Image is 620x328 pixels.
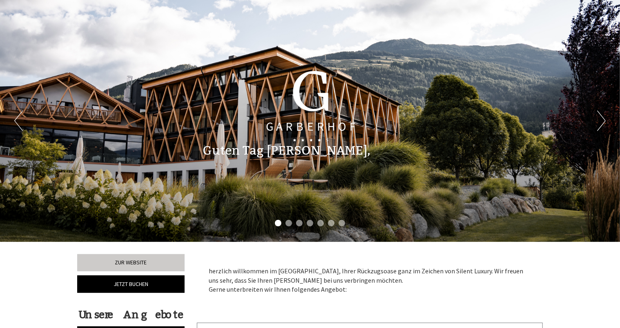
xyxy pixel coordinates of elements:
[77,307,185,322] div: Unsere Angebote
[597,111,606,131] button: Next
[209,266,531,295] p: herzlich willkommen im [GEOGRAPHIC_DATA], Ihrer Rückzugsoase ganz im Zeichen von Silent Luxury. W...
[77,275,185,293] a: Jetzt buchen
[77,254,185,271] a: Zur Website
[14,111,23,131] button: Previous
[203,144,371,157] h1: Guten Tag [PERSON_NAME],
